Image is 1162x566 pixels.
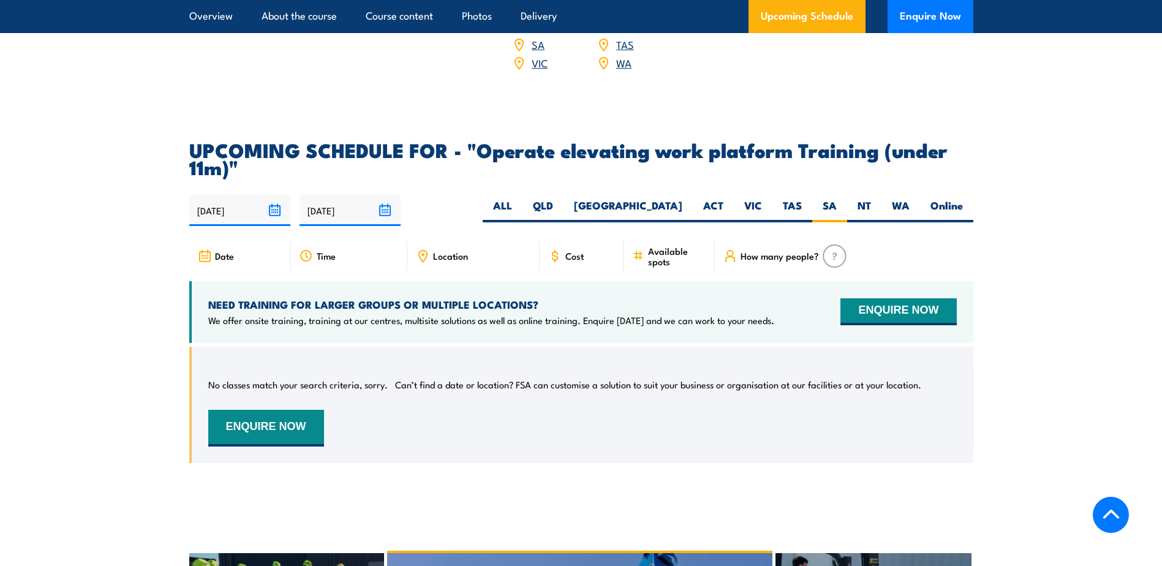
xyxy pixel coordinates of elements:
label: ACT [693,198,734,222]
a: SA [532,37,545,51]
label: QLD [523,198,564,222]
span: Date [215,251,234,261]
p: We offer onsite training, training at our centres, multisite solutions as well as online training... [208,314,774,326]
p: No classes match your search criteria, sorry. [208,379,388,391]
span: Cost [565,251,584,261]
input: From date [189,195,290,226]
label: TAS [772,198,812,222]
label: [GEOGRAPHIC_DATA] [564,198,693,222]
label: NT [847,198,881,222]
span: How many people? [741,251,819,261]
label: VIC [734,198,772,222]
span: Time [317,251,336,261]
h2: UPCOMING SCHEDULE FOR - "Operate elevating work platform Training (under 11m)" [189,141,973,175]
p: Can’t find a date or location? FSA can customise a solution to suit your business or organisation... [395,379,921,391]
label: SA [812,198,847,222]
label: Online [920,198,973,222]
button: ENQUIRE NOW [840,298,956,325]
label: WA [881,198,920,222]
span: Location [433,251,468,261]
span: Available spots [648,246,706,266]
button: ENQUIRE NOW [208,410,324,447]
a: TAS [616,37,634,51]
h4: NEED TRAINING FOR LARGER GROUPS OR MULTIPLE LOCATIONS? [208,298,774,311]
a: VIC [532,55,548,70]
label: ALL [483,198,523,222]
a: WA [616,55,632,70]
input: To date [300,195,401,226]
